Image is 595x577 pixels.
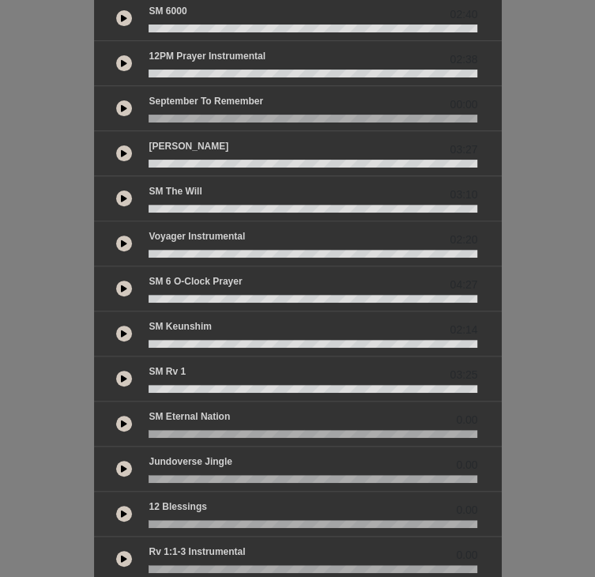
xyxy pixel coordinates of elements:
p: 12PM Prayer Instrumental [149,49,265,63]
span: 02:20 [450,232,477,248]
p: SM Eternal Nation [149,409,230,424]
p: Jundoverse Jingle [149,454,232,469]
span: 0.00 [456,547,477,564]
span: 0.00 [456,412,477,428]
p: Voyager Instrumental [149,229,245,243]
p: SM Rv 1 [149,364,186,379]
span: 03:27 [450,141,477,158]
p: SM 6000 [149,4,186,18]
span: 0.00 [456,457,477,473]
p: SM Keunshim [149,319,211,334]
p: SM 6 o-clock prayer [149,274,242,288]
p: Rv 1:1-3 Instrumental [149,545,245,559]
span: 00:00 [450,96,477,113]
p: 12 Blessings [149,500,206,514]
span: 04:27 [450,277,477,293]
span: 02:38 [450,51,477,68]
p: September to Remember [149,94,263,108]
p: [PERSON_NAME] [149,139,228,153]
span: 03:10 [450,187,477,203]
span: 03:25 [450,367,477,383]
span: 0.00 [456,502,477,519]
span: 02:40 [450,6,477,23]
p: SM The Will [149,184,201,198]
span: 02:14 [450,322,477,338]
